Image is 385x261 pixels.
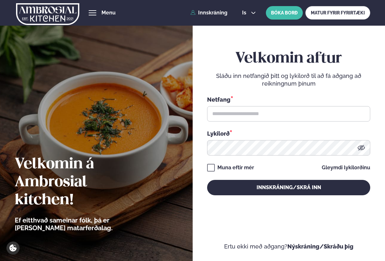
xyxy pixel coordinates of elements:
button: is [237,10,261,15]
a: Cookie settings [6,241,20,255]
img: logo [16,1,80,27]
p: Ertu ekki með aðgang? [207,243,370,250]
h2: Velkomin á Ambrosial kitchen! [15,156,148,209]
a: Innskráning [190,10,227,16]
h2: Velkomin aftur [207,50,370,68]
div: Netfang [207,95,370,104]
p: Ef eitthvað sameinar fólk, þá er [PERSON_NAME] matarferðalag. [15,216,148,232]
a: Nýskráning/Skráðu þig [287,243,354,250]
p: Sláðu inn netfangið þitt og lykilorð til að fá aðgang að reikningnum þínum [207,72,370,88]
a: MATUR FYRIR FYRIRTÆKI [305,6,370,20]
button: BÓKA BORÐ [266,6,303,20]
a: Gleymdi lykilorðinu [322,165,370,170]
span: is [242,10,248,15]
button: hamburger [89,9,96,17]
button: Innskráning/Skrá inn [207,180,370,195]
div: Lykilorð [207,129,370,138]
